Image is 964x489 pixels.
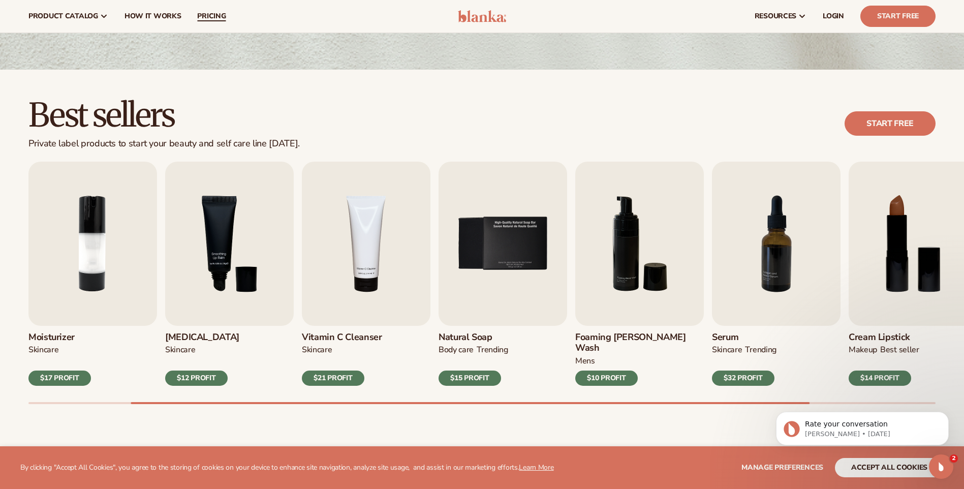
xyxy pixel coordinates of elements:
[458,10,506,22] img: logo
[575,356,595,366] div: mens
[849,371,911,386] div: $14 PROFIT
[20,464,554,472] p: By clicking "Accept All Cookies", you agree to the storing of cookies on your device to enhance s...
[845,111,936,136] a: Start free
[849,332,919,343] h3: Cream Lipstick
[575,332,704,354] h3: Foaming [PERSON_NAME] wash
[439,162,567,386] a: 5 / 9
[741,458,823,477] button: Manage preferences
[28,98,300,132] h2: Best sellers
[712,345,742,366] div: SKINCARE
[823,12,844,20] span: LOGIN
[880,345,919,366] div: BEST SELLER
[302,345,332,366] div: Skincare
[860,6,936,27] a: Start Free
[302,332,382,343] h3: Vitamin C Cleanser
[712,332,776,343] h3: Serum
[519,463,553,472] a: Learn More
[165,332,239,343] h3: [MEDICAL_DATA]
[849,345,877,366] div: MAKEUP
[761,390,964,462] iframe: Intercom notifications message
[165,162,294,386] a: 3 / 9
[439,345,474,366] div: BODY Care
[302,162,430,386] a: 4 / 9
[929,454,953,479] iframe: Intercom live chat
[439,371,501,386] div: $15 PROFIT
[165,345,195,366] div: SKINCARE
[28,345,58,366] div: SKINCARE
[28,162,157,386] a: 2 / 9
[28,371,91,386] div: $17 PROFIT
[712,371,774,386] div: $32 PROFIT
[835,458,944,477] button: accept all cookies
[477,345,508,366] div: TRENDING
[28,12,98,20] span: product catalog
[950,454,958,463] span: 2
[165,371,228,386] div: $12 PROFIT
[439,332,508,343] h3: Natural Soap
[575,162,704,386] a: 6 / 9
[755,12,796,20] span: resources
[575,371,638,386] div: $10 PROFIT
[28,138,300,149] div: Private label products to start your beauty and self care line [DATE].
[712,162,841,386] a: 7 / 9
[125,12,181,20] span: How It Works
[741,463,823,472] span: Manage preferences
[745,345,776,366] div: TRENDING
[197,12,226,20] span: pricing
[28,332,91,343] h3: Moisturizer
[302,371,364,386] div: $21 PROFIT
